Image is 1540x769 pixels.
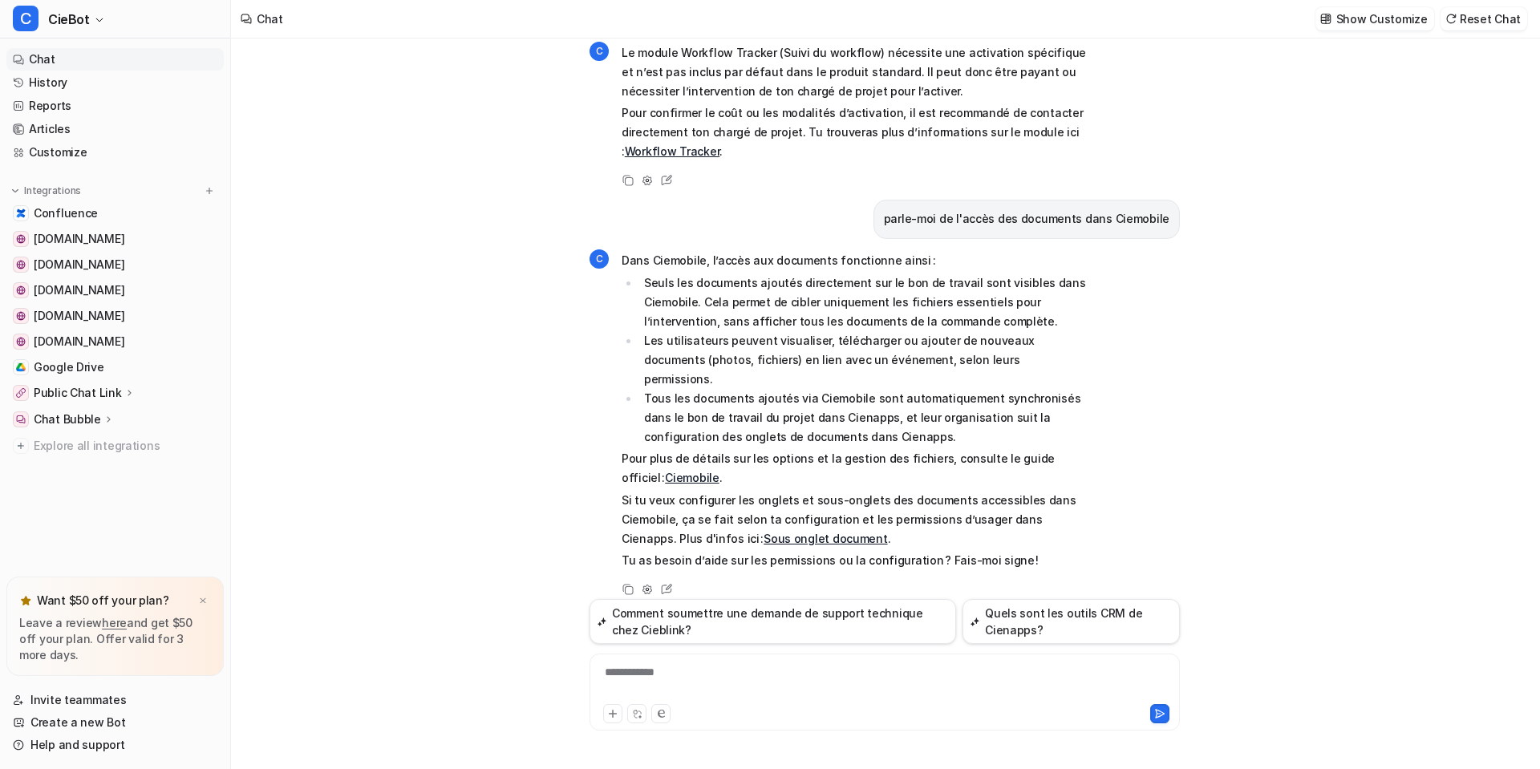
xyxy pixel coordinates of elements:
span: [DOMAIN_NAME] [34,282,124,298]
a: cieblink.com[DOMAIN_NAME] [6,253,224,276]
p: Want $50 off your plan? [37,593,169,609]
button: Quels sont les outils CRM de Cienapps? [962,599,1180,644]
a: software.ciemetric.com[DOMAIN_NAME] [6,330,224,353]
img: cieblink.com [16,260,26,269]
p: Integrations [24,184,81,197]
span: Confluence [34,205,98,221]
img: x [198,596,208,606]
img: menu_add.svg [204,185,215,196]
img: star [19,594,32,607]
img: expand menu [10,185,21,196]
a: Sous onglet document [764,532,887,545]
li: Tous les documents ajoutés via Ciemobile sont automatiquement synchronisés dans le bon de travail... [639,389,1091,447]
span: C [13,6,38,31]
img: customize [1320,13,1331,25]
button: Show Customize [1315,7,1434,30]
a: cienapps.com[DOMAIN_NAME] [6,228,224,250]
a: Ciemobile [665,471,719,484]
a: Customize [6,141,224,164]
img: Google Drive [16,362,26,372]
button: Reset Chat [1441,7,1527,30]
a: app.cieblink.com[DOMAIN_NAME] [6,279,224,302]
a: Chat [6,48,224,71]
span: CieBot [48,8,90,30]
a: Help and support [6,734,224,756]
img: Chat Bubble [16,415,26,424]
a: Google DriveGoogle Drive [6,356,224,378]
button: Comment soumettre une demande de support technique chez Cieblink? [590,599,956,644]
p: Le module Workflow Tracker (Suivi du workflow) nécessite une activation spécifique et n’est pas i... [622,43,1091,101]
img: software.ciemetric.com [16,337,26,346]
li: Seuls les documents ajoutés directement sur le bon de travail sont visibles dans Ciemobile. Cela ... [639,273,1091,331]
span: [DOMAIN_NAME] [34,257,124,273]
img: cienapps.com [16,234,26,244]
li: Les utilisateurs peuvent visualiser, télécharger ou ajouter de nouveaux documents (photos, fichie... [639,331,1091,389]
a: Explore all integrations [6,435,224,457]
p: Tu as besoin d’aide sur les permissions ou la configuration ? Fais-moi signe ! [622,551,1091,570]
img: reset [1445,13,1457,25]
p: parle-moi de l'accès des documents dans Ciemobile [884,209,1169,229]
button: Integrations [6,183,86,199]
a: Create a new Bot [6,711,224,734]
span: C [590,249,609,269]
a: Workflow Tracker [625,144,720,158]
p: Public Chat Link [34,385,122,401]
span: Google Drive [34,359,104,375]
p: Show Customize [1336,10,1428,27]
span: [DOMAIN_NAME] [34,308,124,324]
p: Si tu veux configurer les onglets et sous-onglets des documents accessibles dans Ciemobile, ça se... [622,491,1091,548]
span: [DOMAIN_NAME] [34,231,124,247]
p: Dans Ciemobile, l’accès aux documents fonctionne ainsi : [622,251,1091,270]
div: Chat [257,10,283,27]
p: Pour plus de détails sur les options et la gestion des fichiers, consulte le guide officiel : . [622,449,1091,488]
a: ConfluenceConfluence [6,202,224,225]
img: ciemetric.com [16,311,26,321]
span: [DOMAIN_NAME] [34,334,124,350]
a: History [6,71,224,94]
a: here [102,616,127,629]
span: Explore all integrations [34,433,217,459]
p: Leave a review and get $50 off your plan. Offer valid for 3 more days. [19,615,211,663]
img: explore all integrations [13,438,29,454]
a: ciemetric.com[DOMAIN_NAME] [6,305,224,327]
img: Public Chat Link [16,388,26,398]
span: C [590,42,609,61]
p: Pour confirmer le coût ou les modalités d’activation, il est recommandé de contacter directement ... [622,103,1091,161]
p: Chat Bubble [34,411,101,427]
a: Invite teammates [6,689,224,711]
a: Articles [6,118,224,140]
img: Confluence [16,208,26,218]
img: app.cieblink.com [16,285,26,295]
a: Reports [6,95,224,117]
